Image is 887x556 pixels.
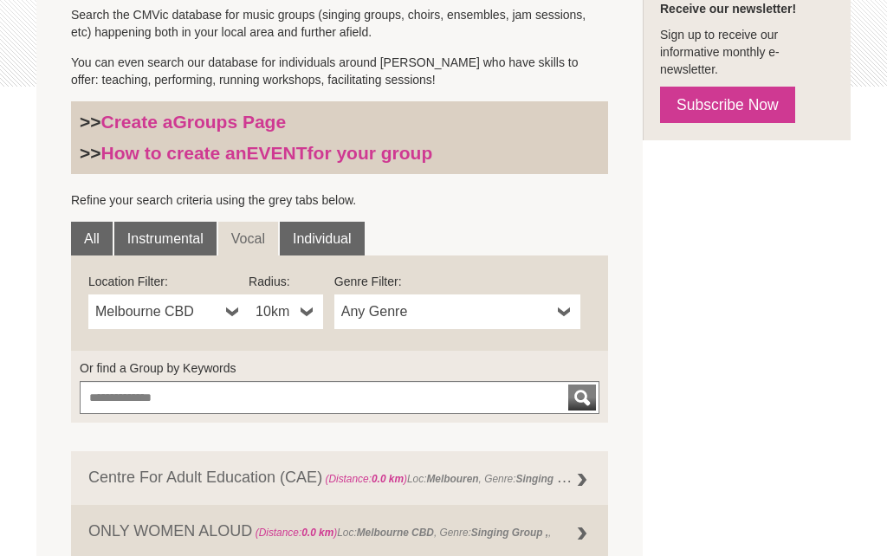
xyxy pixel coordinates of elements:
[334,274,580,291] label: Genre Filter:
[71,452,608,506] a: Centre For Adult Education (CAE) (Distance:0.0 km)Loc:Melbouren, Genre:Singing Group ,, Members:
[256,302,294,323] span: 10km
[247,144,308,164] strong: EVENT
[280,223,365,257] a: Individual
[660,3,796,16] strong: Receive our newsletter!
[357,527,434,540] strong: Melbourne CBD
[301,527,333,540] strong: 0.0 km
[71,192,608,210] p: Refine your search criteria using the grey tabs below.
[334,295,580,330] a: Any Genre
[80,360,599,378] label: Or find a Group by Keywords
[660,87,795,124] a: Subscribe Now
[426,474,478,486] strong: Melbouren
[101,144,433,164] a: How to create anEVENTfor your group
[325,474,407,486] span: (Distance: )
[88,274,249,291] label: Location Filter:
[172,113,286,133] strong: Groups Page
[471,527,548,540] strong: Singing Group ,
[249,295,323,330] a: 10km
[114,223,217,257] a: Instrumental
[80,112,599,134] h3: >>
[256,527,338,540] span: (Distance: )
[80,143,599,165] h3: >>
[71,7,608,42] p: Search the CMVic database for music groups (singing groups, choirs, ensembles, jam sessions, etc)...
[341,302,551,323] span: Any Genre
[88,295,249,330] a: Melbourne CBD
[660,27,833,79] p: Sign up to receive our informative monthly e-newsletter.
[249,274,323,291] label: Radius:
[372,474,404,486] strong: 0.0 km
[252,527,551,540] span: Loc: , Genre: ,
[322,469,675,487] span: Loc: , Genre: , Members:
[101,113,287,133] a: Create aGroups Page
[71,223,113,257] a: All
[218,223,278,257] a: Vocal
[71,55,608,89] p: You can even search our database for individuals around [PERSON_NAME] who have skills to offer: t...
[95,302,219,323] span: Melbourne CBD
[516,469,593,487] strong: Singing Group ,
